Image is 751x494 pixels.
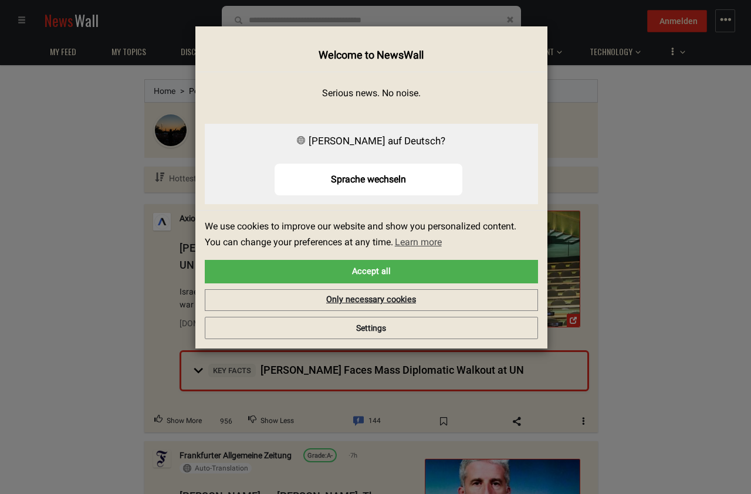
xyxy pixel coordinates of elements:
div: [PERSON_NAME] auf Deutsch? [205,133,538,150]
button: Sprache wechseln [275,164,462,195]
a: deny cookies [205,289,538,312]
button: Settings [205,317,538,339]
h4: Welcome to NewsWall [205,48,538,63]
a: allow cookies [205,260,538,283]
p: Serious news. No noise. [205,87,538,100]
span: We use cookies to improve our website and show you personalized content. You can change your pref... [205,219,529,251]
a: learn more about cookies [393,234,444,251]
div: cookieconsent [205,219,538,311]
